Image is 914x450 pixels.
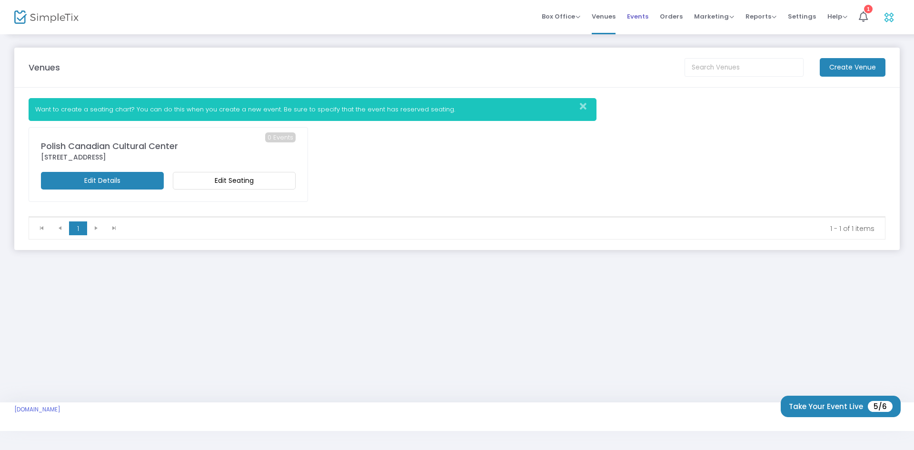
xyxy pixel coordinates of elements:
div: Want to create a seating chart? You can do this when you create a new event. Be sure to specify t... [29,98,596,121]
m-panel-title: Venues [29,61,60,74]
span: Settings [788,4,816,29]
span: Reports [745,12,776,21]
span: Venues [592,4,616,29]
button: Close [577,99,596,114]
input: Search Venues [685,58,804,77]
m-button: Create Venue [820,58,885,77]
span: Marketing [694,12,734,21]
span: Box Office [542,12,580,21]
span: Events [627,4,648,29]
span: Help [827,12,847,21]
div: [STREET_ADDRESS] [41,152,296,162]
button: Take Your Event Live5/6 [781,396,901,417]
m-button: Edit Details [41,172,164,190]
span: Page 1 [69,221,87,236]
m-button: Edit Seating [173,172,296,190]
div: 1 [864,5,873,13]
span: Orders [660,4,683,29]
kendo-pager-info: 1 - 1 of 1 items [130,224,874,233]
span: 5/6 [868,401,893,412]
span: 0 Events [265,132,296,143]
div: Polish Canadian Cultural Center [41,140,296,152]
a: [DOMAIN_NAME] [14,406,60,413]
